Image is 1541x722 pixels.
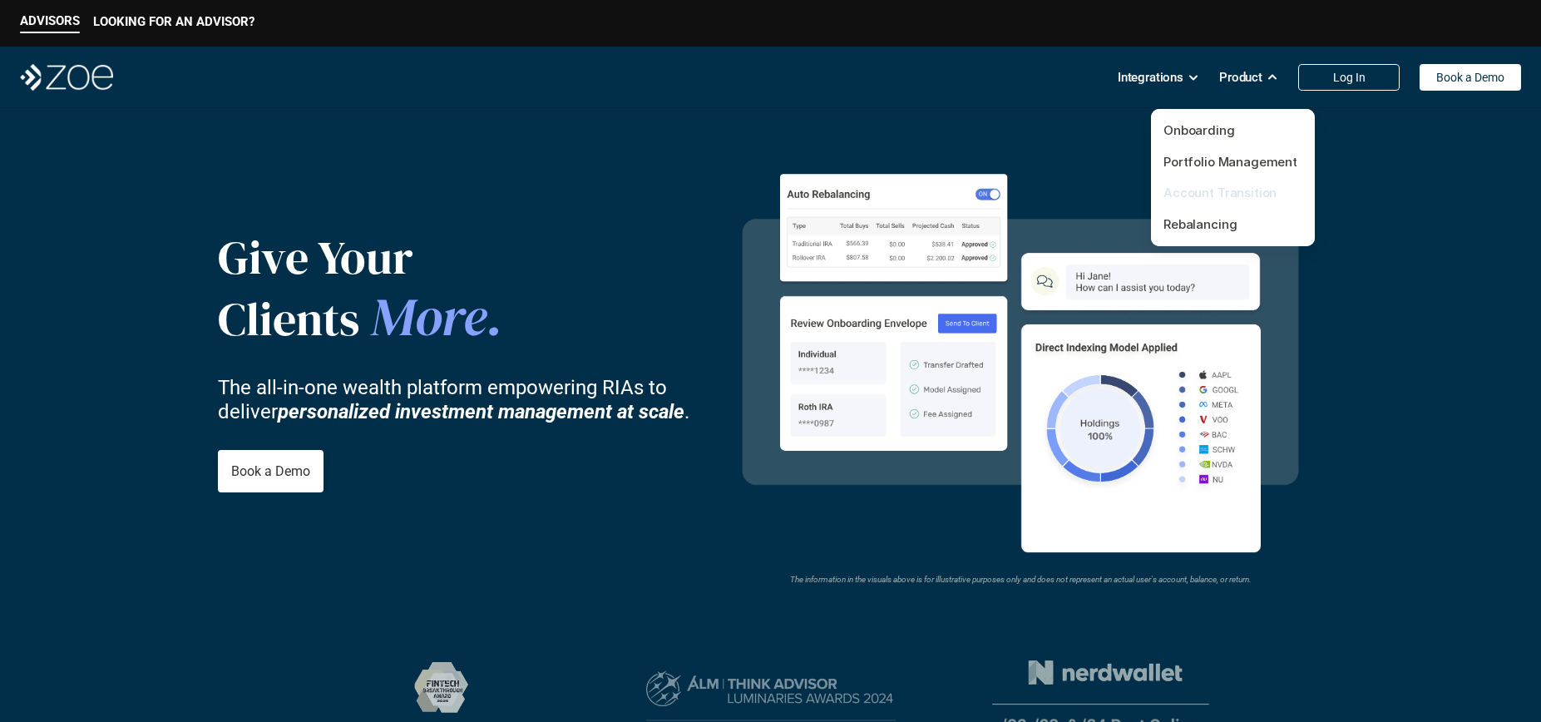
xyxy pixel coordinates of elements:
p: Log In [1333,71,1366,85]
p: Give Your [218,230,601,285]
p: Product [1219,65,1262,90]
p: The all-in-one wealth platform empowering RIAs to deliver . [218,376,717,424]
a: Rebalancing [1163,216,1237,232]
a: Book a Demo [218,450,324,492]
span: . [487,280,503,353]
p: Integrations [1118,65,1183,90]
a: Portfolio Management [1163,154,1297,170]
span: More [371,280,487,353]
a: Log In [1298,64,1400,91]
p: Clients [218,285,601,349]
a: Book a Demo [1420,64,1521,91]
p: Book a Demo [1436,71,1504,85]
p: ADVISORS [20,13,80,28]
strong: personalized investment management at scale [278,399,684,423]
a: Onboarding [1163,122,1235,138]
a: Account Transition [1163,185,1277,200]
p: Book a Demo [231,463,310,479]
em: The information in the visuals above is for illustrative purposes only and does not represent an ... [789,575,1251,584]
p: LOOKING FOR AN ADVISOR? [93,14,254,29]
